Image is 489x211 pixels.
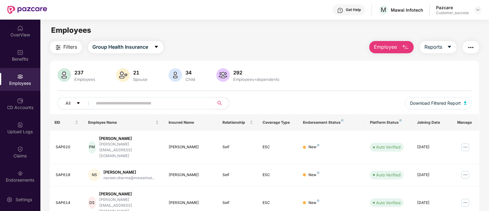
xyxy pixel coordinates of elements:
[216,68,230,82] img: svg+xml;base64,PHN2ZyB4bWxucz0iaHR0cDovL3d3dy53My5vcmcvMjAwMC9zdmciIHhtbG5zOnhsaW5rPSJodHRwOi8vd3...
[402,44,409,51] img: svg+xml;base64,PHN2ZyB4bWxucz0iaHR0cDovL3d3dy53My5vcmcvMjAwMC9zdmciIHhtbG5zOnhsaW5rPSJodHRwOi8vd3...
[374,43,397,51] span: Employee
[50,41,82,53] button: Filters
[54,44,62,51] img: svg+xml;base64,PHN2ZyB4bWxucz0iaHR0cDovL3d3dy53My5vcmcvMjAwMC9zdmciIHdpZHRoPSIyNCIgaGVpZ2h0PSIyNC...
[341,119,344,122] img: svg+xml;base64,PHN2ZyB4bWxucz0iaHR0cDovL3d3dy53My5vcmcvMjAwMC9zdmciIHdpZHRoPSI4IiBoZWlnaHQ9IjgiIH...
[263,172,293,178] div: ESC
[391,7,423,13] div: Mawai Infotech
[185,70,197,76] div: 34
[417,200,448,206] div: [DATE]
[17,49,23,55] img: svg+xml;base64,PHN2ZyBpZD0iQmVuZWZpdHMiIHhtbG5zPSJodHRwOi8vd3d3LnczLm9yZy8yMDAwL3N2ZyIgd2lkdGg9Ij...
[88,169,100,181] div: NS
[56,172,79,178] div: SAP618
[436,5,469,10] div: Pazcare
[464,101,467,105] img: svg+xml;base64,PHN2ZyB4bWxucz0iaHR0cDovL3d3dy53My5vcmcvMjAwMC9zdmciIHhtbG5zOnhsaW5rPSJodHRwOi8vd3...
[369,41,414,53] button: Employee
[424,43,442,51] span: Reports
[169,68,182,82] img: svg+xml;base64,PHN2ZyB4bWxucz0iaHR0cDovL3d3dy53My5vcmcvMjAwMC9zdmciIHhtbG5zOnhsaW5rPSJodHRwOi8vd3...
[405,97,472,109] button: Download Filtered Report
[132,70,149,76] div: 21
[169,200,212,206] div: [PERSON_NAME]
[55,120,74,125] span: EID
[64,43,77,51] span: Filters
[88,141,96,153] div: PM
[132,77,149,82] div: Spouse
[467,44,475,51] img: svg+xml;base64,PHN2ZyB4bWxucz0iaHR0cDovL3d3dy53My5vcmcvMjAwMC9zdmciIHdpZHRoPSIyNCIgaGVpZ2h0PSIyNC...
[88,41,163,53] button: Group Health Insurancecaret-down
[436,10,469,15] div: Customer_success
[461,198,470,208] img: manageButton
[56,200,79,206] div: SAP614
[17,146,23,152] img: svg+xml;base64,PHN2ZyBpZD0iQ2xhaW0iIHhtbG5zPSJodHRwOi8vd3d3LnczLm9yZy8yMDAwL3N2ZyIgd2lkdGg9IjIwIi...
[14,197,34,203] div: Settings
[420,41,457,53] button: Reportscaret-down
[222,120,248,125] span: Relationship
[376,144,401,150] div: Auto Verified
[83,114,164,131] th: Employee Name
[58,97,95,109] button: Allcaret-down
[410,100,461,107] span: Download Filtered Report
[56,144,79,150] div: SAP620
[461,142,470,152] img: manageButton
[164,114,217,131] th: Insured Name
[317,144,319,146] img: svg+xml;base64,PHN2ZyB4bWxucz0iaHR0cDovL3d3dy53My5vcmcvMjAwMC9zdmciIHdpZHRoPSI4IiBoZWlnaHQ9IjgiIH...
[461,170,470,180] img: manageButton
[381,6,386,13] span: M
[453,114,480,131] th: Manage
[50,114,84,131] th: EID
[154,44,159,50] span: caret-down
[308,200,319,206] div: New
[17,73,23,80] img: svg+xml;base64,PHN2ZyBpZD0iRW1wbG95ZWVzIiB4bWxucz0iaHR0cDovL3d3dy53My5vcmcvMjAwMC9zdmciIHdpZHRoPS...
[308,144,319,150] div: New
[58,68,71,82] img: svg+xml;base64,PHN2ZyB4bWxucz0iaHR0cDovL3d3dy53My5vcmcvMjAwMC9zdmciIHhtbG5zOnhsaW5rPSJodHRwOi8vd3...
[17,25,23,31] img: svg+xml;base64,PHN2ZyBpZD0iSG9tZSIgeG1sbnM9Imh0dHA6Ly93d3cudzMub3JnLzIwMDAvc3ZnIiB3aWR0aD0iMjAiIG...
[7,6,47,14] img: New Pazcare Logo
[412,114,453,131] th: Joining Date
[116,68,130,82] img: svg+xml;base64,PHN2ZyB4bWxucz0iaHR0cDovL3d3dy53My5vcmcvMjAwMC9zdmciIHhtbG5zOnhsaW5rPSJodHRwOi8vd3...
[218,114,258,131] th: Relationship
[370,120,407,125] div: Platform Status
[169,172,212,178] div: [PERSON_NAME]
[51,26,91,35] span: Employees
[169,144,212,150] div: [PERSON_NAME]
[263,144,293,150] div: ESC
[88,120,154,125] span: Employee Name
[17,170,23,176] img: svg+xml;base64,PHN2ZyBpZD0iRW5kb3JzZW1lbnRzIiB4bWxucz0iaHR0cDovL3d3dy53My5vcmcvMjAwMC9zdmciIHdpZH...
[222,172,253,178] div: Self
[93,43,148,51] span: Group Health Insurance
[303,120,360,125] div: Endorsement Status
[99,136,159,141] div: [PERSON_NAME]
[346,7,361,12] div: Get Help
[337,7,343,13] img: svg+xml;base64,PHN2ZyBpZD0iSGVscC0zMngzMiIgeG1sbnM9Imh0dHA6Ly93d3cudzMub3JnLzIwMDAvc3ZnIiB3aWR0aD...
[214,97,229,109] button: search
[263,200,293,206] div: ESC
[185,77,197,82] div: Child
[476,7,480,12] img: svg+xml;base64,PHN2ZyBpZD0iRHJvcGRvd24tMzJ4MzIiIHhtbG5zPSJodHRwOi8vd3d3LnczLm9yZy8yMDAwL3N2ZyIgd2...
[103,169,155,175] div: [PERSON_NAME]
[222,200,253,206] div: Self
[17,122,23,128] img: svg+xml;base64,PHN2ZyBpZD0iVXBsb2FkX0xvZ3MiIGRhdGEtbmFtZT0iVXBsb2FkIExvZ3MiIHhtbG5zPSJodHRwOi8vd3...
[376,172,401,178] div: Auto Verified
[214,101,226,106] span: search
[73,70,97,76] div: 237
[317,171,319,174] img: svg+xml;base64,PHN2ZyB4bWxucz0iaHR0cDovL3d3dy53My5vcmcvMjAwMC9zdmciIHdpZHRoPSI4IiBoZWlnaHQ9IjgiIH...
[17,98,23,104] img: svg+xml;base64,PHN2ZyBpZD0iQ0RfQWNjb3VudHMiIGRhdGEtbmFtZT0iQ0QgQWNjb3VudHMiIHhtbG5zPSJodHRwOi8vd3...
[258,114,298,131] th: Coverage Type
[417,144,448,150] div: [DATE]
[99,141,159,159] div: [PERSON_NAME][EMAIL_ADDRESS][DOMAIN_NAME]
[317,199,319,202] img: svg+xml;base64,PHN2ZyB4bWxucz0iaHR0cDovL3d3dy53My5vcmcvMjAwMC9zdmciIHdpZHRoPSI4IiBoZWlnaHQ9IjgiIH...
[376,200,401,206] div: Auto Verified
[447,44,452,50] span: caret-down
[399,119,402,122] img: svg+xml;base64,PHN2ZyB4bWxucz0iaHR0cDovL3d3dy53My5vcmcvMjAwMC9zdmciIHdpZHRoPSI4IiBoZWlnaHQ9IjgiIH...
[76,101,80,106] span: caret-down
[222,144,253,150] div: Self
[308,172,319,178] div: New
[66,100,71,107] span: All
[232,77,281,82] div: Employees+dependents
[6,197,13,203] img: svg+xml;base64,PHN2ZyBpZD0iU2V0dGluZy0yMHgyMCIgeG1sbnM9Imh0dHA6Ly93d3cudzMub3JnLzIwMDAvc3ZnIiB3aW...
[232,70,281,76] div: 292
[99,191,159,197] div: [PERSON_NAME]
[88,197,96,209] div: DS
[103,175,155,181] div: naveen.sharma@mawaimai...
[73,77,97,82] div: Employees
[417,172,448,178] div: [DATE]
